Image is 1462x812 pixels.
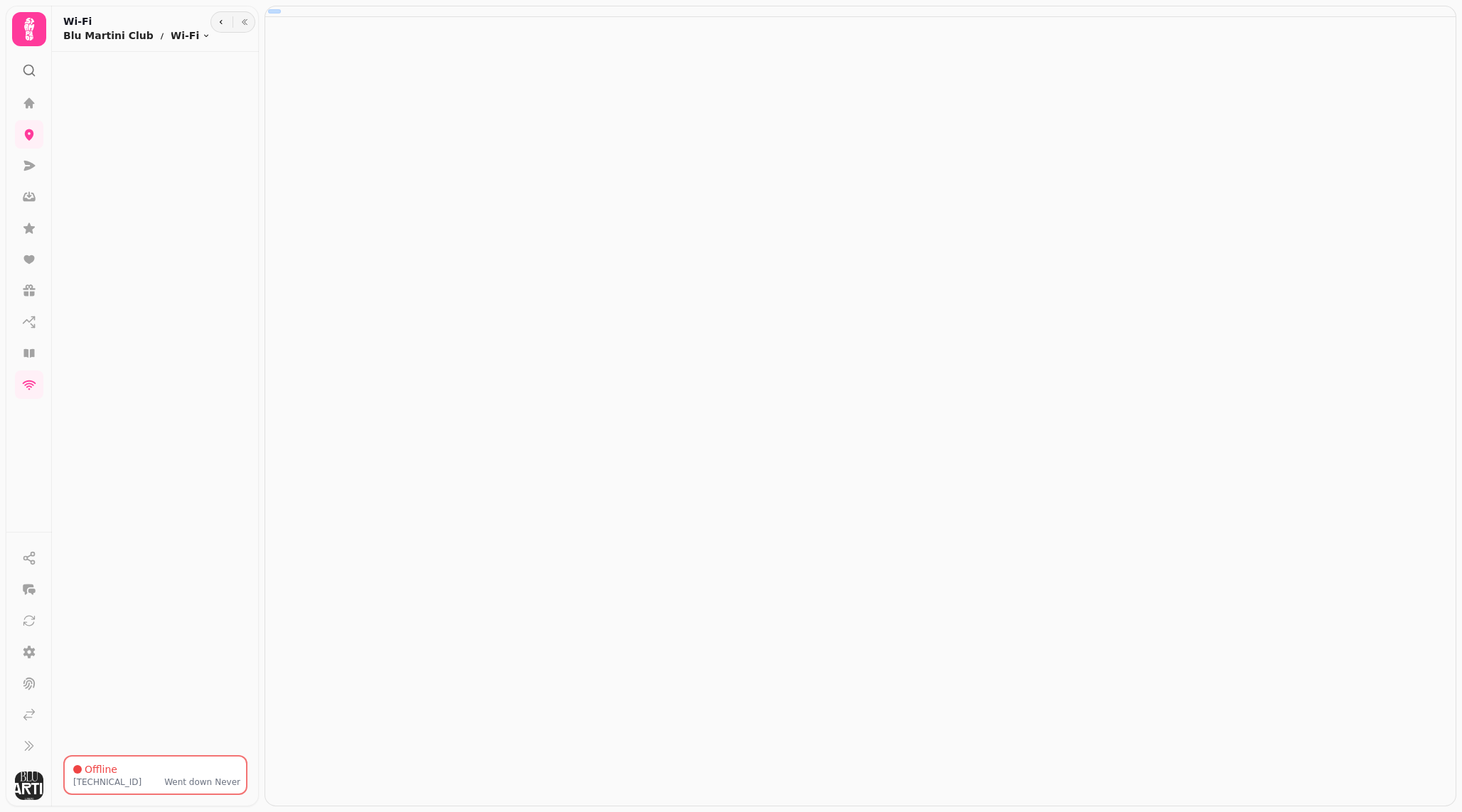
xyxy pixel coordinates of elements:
[215,777,240,787] span: Never
[12,771,46,800] button: User avatar
[73,776,142,788] p: [TECHNICAL_ID]
[63,755,247,795] button: Offline[TECHNICAL_ID]Went downNever
[63,14,210,28] h2: Wi-Fi
[63,28,210,43] nav: breadcrumb
[63,28,154,43] p: Blu Martini Club
[171,28,210,43] button: Wi-Fi
[85,762,117,776] p: Offline
[15,771,43,800] img: User avatar
[164,777,212,787] span: Went down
